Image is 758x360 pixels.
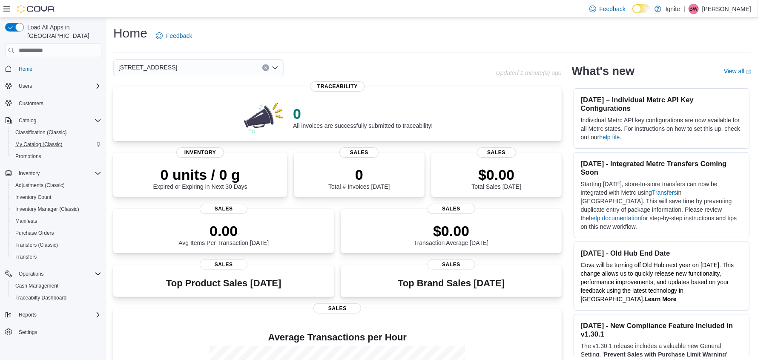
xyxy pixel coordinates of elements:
h1: Home [113,25,147,42]
a: Feedback [152,27,195,44]
button: Users [2,80,105,92]
span: [STREET_ADDRESS] [118,62,177,72]
a: Purchase Orders [12,228,57,238]
button: My Catalog (Classic) [9,138,105,150]
button: Home [2,62,105,75]
a: Feedback [586,0,629,17]
input: Dark Mode [632,4,650,13]
p: [PERSON_NAME] [702,4,751,14]
span: Users [19,83,32,89]
span: Feedback [166,32,192,40]
p: $0.00 [414,222,489,239]
span: Sales [340,147,379,158]
span: Load All Apps in [GEOGRAPHIC_DATA] [24,23,101,40]
span: Manifests [15,218,37,225]
button: Promotions [9,150,105,162]
a: Inventory Manager (Classic) [12,204,83,214]
span: Operations [15,269,101,279]
button: Customers [2,97,105,109]
a: Learn More [644,296,676,302]
span: Cash Management [12,281,101,291]
span: Home [15,63,101,74]
span: Cova will be turning off Old Hub next year on [DATE]. This change allows us to quickly release ne... [581,262,734,302]
span: Inventory [15,168,101,179]
span: Manifests [12,216,101,226]
p: 0.00 [178,222,269,239]
h3: Top Brand Sales [DATE] [398,278,505,288]
span: Sales [200,204,247,214]
span: Home [19,66,32,72]
button: Classification (Classic) [9,127,105,138]
span: Inventory Count [15,194,52,201]
a: Home [15,64,36,74]
span: Sales [313,303,361,314]
a: Settings [15,327,40,337]
p: Starting [DATE], store-to-store transfers can now be integrated with Metrc using in [GEOGRAPHIC_D... [581,180,742,231]
span: Users [15,81,101,91]
span: Inventory [176,147,224,158]
button: Reports [2,309,105,321]
span: Purchase Orders [15,230,54,236]
button: Clear input [262,64,269,71]
h3: [DATE] - Integrated Metrc Transfers Coming Soon [581,159,742,176]
span: Classification (Classic) [12,127,101,138]
span: Reports [19,311,37,318]
a: help file [599,134,620,141]
a: Cash Management [12,281,62,291]
span: Adjustments (Classic) [12,180,101,190]
button: Transfers [9,251,105,263]
span: Promotions [15,153,41,160]
span: Transfers (Classic) [15,242,58,248]
p: | [683,4,685,14]
h3: [DATE] - New Compliance Feature Included in v1.30.1 [581,321,742,338]
div: Total # Invoices [DATE] [328,166,390,190]
h2: What's new [572,64,635,78]
p: $0.00 [472,166,521,183]
span: Transfers (Classic) [12,240,101,250]
a: Transfers [652,189,677,196]
span: Catalog [15,115,101,126]
p: Updated 1 minute(s) ago [496,69,562,76]
span: Adjustments (Classic) [15,182,65,189]
h3: [DATE] - Old Hub End Date [581,249,742,257]
svg: External link [746,69,751,75]
span: Feedback [600,5,626,13]
img: 0 [242,100,286,134]
div: Avg Items Per Transaction [DATE] [178,222,269,246]
button: Inventory Count [9,191,105,203]
button: Inventory [15,168,43,179]
span: Promotions [12,151,101,161]
a: Customers [15,98,47,109]
button: Users [15,81,35,91]
button: Cash Management [9,280,105,292]
a: Transfers (Classic) [12,240,61,250]
p: Ignite [666,4,680,14]
h3: [DATE] – Individual Metrc API Key Configurations [581,95,742,112]
span: Classification (Classic) [15,129,67,136]
span: Settings [15,327,101,337]
span: Settings [19,329,37,336]
button: Transfers (Classic) [9,239,105,251]
button: Inventory Manager (Classic) [9,203,105,215]
a: My Catalog (Classic) [12,139,66,150]
button: Catalog [2,115,105,127]
span: Catalog [19,117,36,124]
a: help documentation [589,215,641,222]
span: Inventory Count [12,192,101,202]
span: BW [689,4,698,14]
a: Transfers [12,252,40,262]
button: Settings [2,326,105,338]
div: Transaction Average [DATE] [414,222,489,246]
span: Transfers [15,253,37,260]
span: Sales [428,204,475,214]
a: Classification (Classic) [12,127,70,138]
button: Reports [15,310,40,320]
button: Catalog [15,115,40,126]
p: 0 units / 0 g [153,166,247,183]
span: Inventory [19,170,40,177]
span: Reports [15,310,101,320]
div: Betty Wilson [689,4,699,14]
button: Operations [2,268,105,280]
